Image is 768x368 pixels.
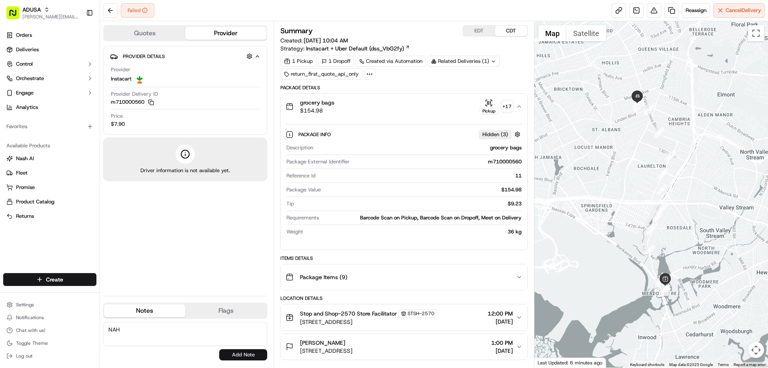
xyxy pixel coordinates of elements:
button: Provider [185,27,266,40]
span: Provider Details [123,53,165,60]
div: Pickup [480,108,498,115]
button: Returns [3,210,96,223]
span: Package External Identifier [286,158,350,165]
div: Items Details [280,255,527,261]
span: Fleet [16,169,28,177]
span: Description [286,144,313,151]
div: 6 [653,211,663,222]
button: Toggle fullscreen view [748,25,764,41]
button: Engage [3,86,96,99]
span: $154.98 [300,107,334,115]
div: return_first_quote_api_only [280,68,362,80]
div: Last Updated: 6 minutes ago [534,358,606,368]
div: 9 [658,169,668,179]
div: 36 kg [306,228,521,235]
span: Price [111,113,123,120]
div: Available Products [3,139,96,152]
textarea: NAH [103,322,267,346]
button: Map camera controls [748,342,764,358]
span: [STREET_ADDRESS] [300,347,352,355]
span: Log out [16,353,32,359]
a: Nash AI [6,155,93,162]
button: Toggle Theme [3,338,96,349]
button: Promise [3,181,96,194]
button: ADUSA [22,6,41,14]
span: Provider [111,66,130,73]
button: Settings [3,299,96,310]
div: Barcode Scan on Pickup, Barcode Scan on Dropoff, Meet on Delivery [322,214,521,221]
button: Package Items (9) [281,264,527,290]
span: Package Value [286,186,321,193]
p: Welcome 👋 [8,32,146,45]
span: Settings [16,302,34,308]
span: STSH-2570 [408,310,434,317]
button: [PERSON_NAME][EMAIL_ADDRESS][PERSON_NAME][DOMAIN_NAME] [22,14,80,20]
span: [PERSON_NAME] [300,339,345,347]
span: Create [46,275,63,284]
div: grocery bags$154.98Pickup+17 [281,119,527,250]
span: Deliveries [16,46,39,53]
div: 3 [653,279,664,290]
span: Created: [280,36,348,44]
span: Requirements [286,214,319,221]
button: Keyboard shortcuts [630,362,664,368]
span: Promise [16,184,35,191]
span: Weight [286,228,303,235]
a: Fleet [6,169,93,177]
span: [STREET_ADDRESS] [300,318,437,326]
span: $7.90 [111,121,125,128]
img: profile_instacart_ahold_partner.png [135,74,144,84]
div: 7 [656,205,666,215]
button: EDT [463,26,495,36]
button: Pickup+17 [480,99,513,115]
span: Nash AI [16,155,34,162]
a: Powered byPylon [56,135,97,142]
button: Show street map [538,25,566,41]
img: Nash [8,8,24,24]
span: Driver information is not available yet. [140,167,230,174]
span: grocery bags [300,99,334,107]
div: We're available if you need us! [27,84,101,91]
button: Show satellite imagery [566,25,606,41]
button: Notifications [3,312,96,323]
button: Flags [185,304,266,317]
span: Reassign [686,7,706,14]
img: 1736555255976-a54dd68f-1ca7-489b-9aae-adbdc363a1c4 [8,76,22,91]
div: 2 [660,285,670,296]
button: Failed [121,3,154,18]
a: Orders [3,29,96,42]
button: Stop and Shop-2570 Store FacilitatorSTSH-2570[STREET_ADDRESS]12:00 PM[DATE] [281,304,527,331]
div: grocery bags [316,144,521,151]
button: Reassign [682,3,710,18]
a: Analytics [3,101,96,114]
button: Product Catalog [3,195,96,208]
span: Package Info [298,131,332,138]
span: Provider Delivery ID [111,90,158,98]
button: Start new chat [136,79,146,88]
a: 📗Knowledge Base [5,113,64,127]
a: Instacart + Uber Default (dss_VbG2fy) [306,44,410,52]
div: 1 Dropoff [318,56,354,67]
div: $9.23 [297,200,521,207]
span: Toggle Theme [16,340,48,346]
a: Created via Automation [356,56,426,67]
span: Hidden ( 3 ) [482,131,508,138]
div: Start new chat [27,76,131,84]
span: Orders [16,32,32,39]
button: Log out [3,350,96,362]
button: Control [3,58,96,70]
a: Report a map error [734,362,766,367]
div: 11 [319,172,521,179]
button: ADUSA[PERSON_NAME][EMAIL_ADDRESS][PERSON_NAME][DOMAIN_NAME] [3,3,83,22]
span: Orchestrate [16,75,44,82]
div: Package Details [280,84,527,91]
img: Google [536,357,563,368]
div: m710000560 [353,158,521,165]
div: + 17 [502,101,513,112]
div: 4 [644,245,655,255]
span: Control [16,60,33,68]
a: 💻API Documentation [64,113,132,127]
div: 📗 [8,117,14,123]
